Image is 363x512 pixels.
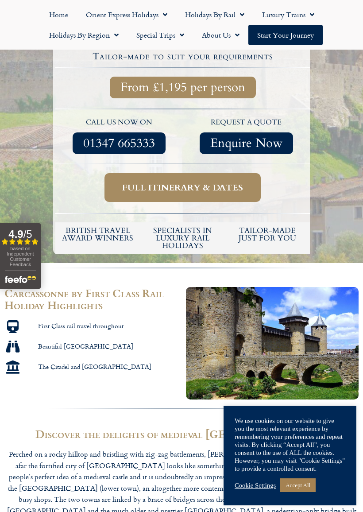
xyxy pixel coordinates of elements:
[4,287,177,299] h2: Carcassonne by First Class Rail
[176,4,253,25] a: Holidays by Rail
[145,227,221,249] h6: Specialists in luxury rail holidays
[4,4,359,45] nav: Menu
[210,138,282,149] span: Enquire Now
[104,173,261,202] a: Full itinerary & dates
[4,428,359,440] h2: Discover the delights of medieval [GEOGRAPHIC_DATA]
[229,227,305,242] h5: tailor-made just for you
[40,4,77,25] a: Home
[122,182,243,193] span: Full itinerary & dates
[200,132,293,154] a: Enquire Now
[36,363,151,371] span: The Citadel and [GEOGRAPHIC_DATA]
[60,117,178,128] p: call us now on
[120,82,245,93] span: From £1,195 per person
[36,322,124,330] span: First Class rail travel throughout
[248,25,323,45] a: Start your Journey
[235,417,345,473] div: We use cookies on our website to give you the most relevant experience by remembering your prefer...
[60,227,136,242] h5: British Travel Award winners
[235,481,276,489] a: Cookie Settings
[57,52,309,61] h4: Tailor-made to suit your requirements
[73,132,166,154] a: 01347 665333
[110,77,256,98] a: From £1,195 per person
[36,342,133,351] span: Beautiful [GEOGRAPHIC_DATA]
[280,478,316,492] a: Accept All
[127,25,193,45] a: Special Trips
[193,25,248,45] a: About Us
[83,138,155,149] span: 01347 665333
[187,117,306,128] p: request a quote
[253,4,323,25] a: Luxury Trains
[77,4,176,25] a: Orient Express Holidays
[40,25,127,45] a: Holidays by Region
[4,299,177,311] h2: Holiday Highlights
